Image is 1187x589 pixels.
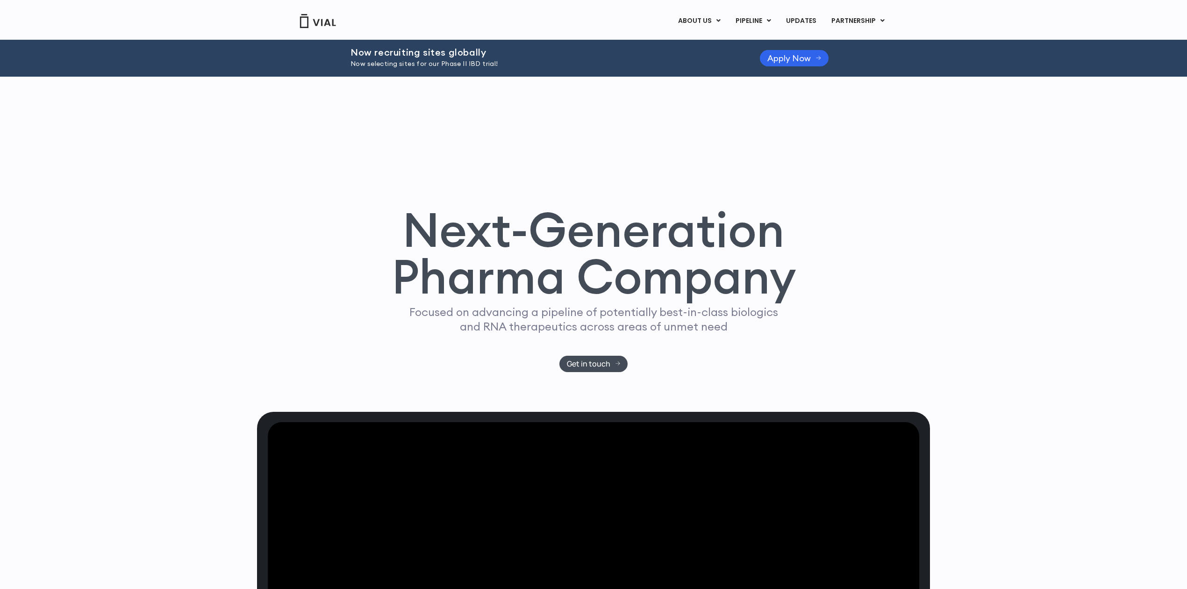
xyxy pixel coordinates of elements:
[567,360,610,367] span: Get in touch
[350,59,737,69] p: Now selecting sites for our Phase II IBD trial!
[728,13,778,29] a: PIPELINEMenu Toggle
[767,55,811,62] span: Apply Now
[299,14,336,28] img: Vial Logo
[824,13,892,29] a: PARTNERSHIPMenu Toggle
[760,50,829,66] a: Apply Now
[350,47,737,57] h2: Now recruiting sites globally
[779,13,823,29] a: UPDATES
[671,13,728,29] a: ABOUT USMenu Toggle
[391,206,796,301] h1: Next-Generation Pharma Company
[559,356,628,372] a: Get in touch
[405,305,782,334] p: Focused on advancing a pipeline of potentially best-in-class biologics and RNA therapeutics acros...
